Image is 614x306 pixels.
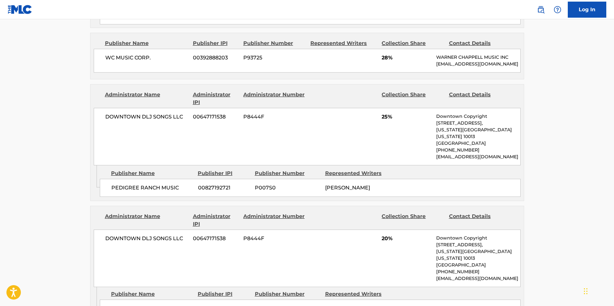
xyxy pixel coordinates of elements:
p: [US_STATE][GEOGRAPHIC_DATA][US_STATE] 10013 [436,248,520,262]
div: Help [551,3,564,16]
span: P93725 [243,54,306,62]
p: Downtown Copyright [436,113,520,120]
p: [STREET_ADDRESS], [436,241,520,248]
div: Publisher Name [111,290,193,298]
div: Contact Details [449,213,511,228]
div: Drag [584,282,588,301]
p: WARNER CHAPPELL MUSIC INC [436,54,520,61]
div: Contact Details [449,91,511,106]
span: P8444F [243,113,306,121]
div: Represented Writers [325,290,391,298]
div: Contact Details [449,39,511,47]
div: Publisher Number [255,290,320,298]
span: [PERSON_NAME] [325,185,370,191]
p: [PHONE_NUMBER] [436,147,520,153]
span: 25% [382,113,431,121]
span: DOWNTOWN DLJ SONGS LLC [105,113,188,121]
div: Publisher IPI [193,39,238,47]
span: 00647171538 [193,113,238,121]
div: Publisher IPI [198,170,250,177]
div: Administrator Number [243,91,306,106]
p: [PHONE_NUMBER] [436,268,520,275]
p: [US_STATE][GEOGRAPHIC_DATA][US_STATE] 10013 [436,127,520,140]
div: Collection Share [382,91,444,106]
a: Public Search [534,3,547,16]
img: help [554,6,561,13]
span: 00827192721 [198,184,250,192]
span: 00647171538 [193,235,238,242]
p: [GEOGRAPHIC_DATA] [436,140,520,147]
p: [EMAIL_ADDRESS][DOMAIN_NAME] [436,153,520,160]
div: Publisher Number [255,170,320,177]
span: 28% [382,54,431,62]
span: DOWNTOWN DLJ SONGS LLC [105,235,188,242]
div: Administrator Number [243,213,306,228]
div: Publisher Name [111,170,193,177]
iframe: Chat Widget [582,275,614,306]
span: P8444F [243,235,306,242]
div: Administrator IPI [193,213,238,228]
div: Collection Share [382,213,444,228]
p: Downtown Copyright [436,235,520,241]
div: Administrator Name [105,91,188,106]
div: Publisher IPI [198,290,250,298]
div: Collection Share [382,39,444,47]
div: Administrator Name [105,213,188,228]
div: Publisher Name [105,39,188,47]
a: Log In [568,2,606,18]
p: [GEOGRAPHIC_DATA] [436,262,520,268]
span: 00392888203 [193,54,238,62]
p: [EMAIL_ADDRESS][DOMAIN_NAME] [436,275,520,282]
span: 20% [382,235,431,242]
img: MLC Logo [8,5,32,14]
div: Represented Writers [325,170,391,177]
p: [STREET_ADDRESS], [436,120,520,127]
p: [EMAIL_ADDRESS][DOMAIN_NAME] [436,61,520,67]
div: Administrator IPI [193,91,238,106]
div: Publisher Number [243,39,306,47]
div: Represented Writers [310,39,377,47]
img: search [537,6,545,13]
span: WC MUSIC CORP. [105,54,188,62]
span: PEDIGREE RANCH MUSIC [111,184,193,192]
span: P007S0 [255,184,320,192]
